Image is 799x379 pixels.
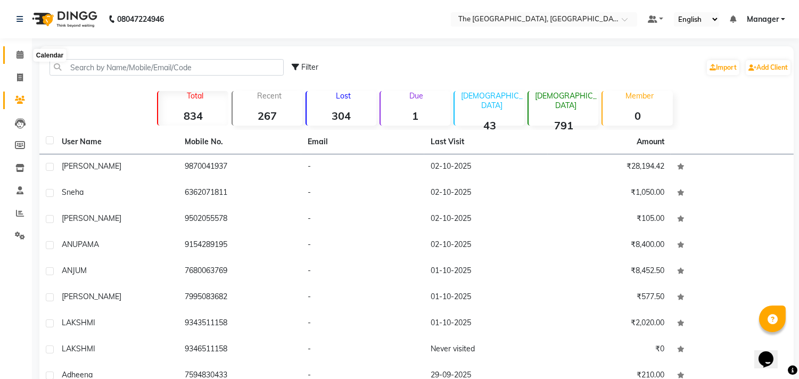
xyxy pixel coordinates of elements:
p: Total [162,91,228,101]
td: - [301,311,424,337]
td: - [301,154,424,180]
strong: 791 [529,119,598,132]
span: Manager [747,14,779,25]
p: Due [383,91,450,101]
div: Calendar [34,49,66,62]
b: 08047224946 [117,4,164,34]
td: - [301,337,424,363]
iframe: chat widget [754,336,788,368]
strong: 0 [603,109,672,122]
span: [PERSON_NAME] [62,292,121,301]
strong: 834 [158,109,228,122]
td: ₹1,050.00 [548,180,671,207]
td: 7680063769 [178,259,301,285]
td: 02-10-2025 [424,207,547,233]
td: ₹2,020.00 [548,311,671,337]
p: Lost [311,91,376,101]
img: logo [27,4,100,34]
td: Never visited [424,337,547,363]
td: ₹0 [548,337,671,363]
th: Amount [630,130,671,154]
td: ₹105.00 [548,207,671,233]
p: Recent [237,91,302,101]
td: 7995083682 [178,285,301,311]
span: LAKSHMI [62,318,95,327]
p: [DEMOGRAPHIC_DATA] [533,91,598,110]
td: 02-10-2025 [424,154,547,180]
a: Add Client [746,60,790,75]
span: ANUPAMA [62,240,99,249]
strong: 267 [233,109,302,122]
td: 02-10-2025 [424,233,547,259]
th: Mobile No. [178,130,301,154]
span: [PERSON_NAME] [62,161,121,171]
strong: 43 [455,119,524,132]
th: User Name [55,130,178,154]
td: 01-10-2025 [424,285,547,311]
td: - [301,207,424,233]
a: Import [707,60,739,75]
p: [DEMOGRAPHIC_DATA] [459,91,524,110]
td: 02-10-2025 [424,180,547,207]
td: 9502055578 [178,207,301,233]
p: Member [607,91,672,101]
input: Search by Name/Mobile/Email/Code [50,59,284,76]
td: ₹8,400.00 [548,233,671,259]
td: 6362071811 [178,180,301,207]
span: ANJUM [62,266,87,275]
span: sneha [62,187,84,197]
td: 9343511158 [178,311,301,337]
td: ₹8,452.50 [548,259,671,285]
td: 9154289195 [178,233,301,259]
span: [PERSON_NAME] [62,213,121,223]
td: ₹28,194.42 [548,154,671,180]
td: 01-10-2025 [424,259,547,285]
td: 9346511158 [178,337,301,363]
td: - [301,233,424,259]
th: Email [301,130,424,154]
td: - [301,285,424,311]
th: Last Visit [424,130,547,154]
td: 9870041937 [178,154,301,180]
span: LAKSHMI [62,344,95,353]
strong: 1 [381,109,450,122]
strong: 304 [307,109,376,122]
td: - [301,180,424,207]
span: Filter [301,62,318,72]
td: 01-10-2025 [424,311,547,337]
td: - [301,259,424,285]
td: ₹577.50 [548,285,671,311]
